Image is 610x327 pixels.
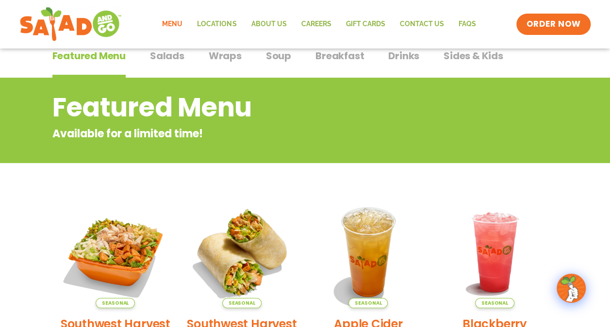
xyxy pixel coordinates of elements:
[315,49,364,63] span: Breakfast
[52,126,480,142] p: Available for a limited time!
[52,45,558,78] div: Tabbed content
[19,5,122,44] img: new-SAG-logo-768×292
[313,196,425,308] img: Product photo for Apple Cider Lemonade
[52,49,126,63] span: Featured Menu
[338,13,392,35] a: GIFT CARDS
[209,49,242,63] span: Wraps
[52,88,480,127] h2: Featured Menu
[444,49,503,63] span: Sides & Kids
[244,13,294,35] a: About Us
[186,196,298,308] img: Product photo for Southwest Harvest Wrap
[475,298,514,308] span: Seasonal
[558,275,585,302] img: wpChatIcon
[155,13,483,35] nav: Menu
[451,13,483,35] a: FAQs
[222,298,262,308] span: Seasonal
[266,49,291,63] span: Soup
[96,298,135,308] span: Seasonal
[150,49,184,63] span: Salads
[190,13,244,35] a: Locations
[348,298,388,308] span: Seasonal
[294,13,338,35] a: Careers
[439,196,551,308] img: Product photo for Blackberry Bramble Lemonade
[155,13,190,35] a: Menu
[388,49,419,63] span: Drinks
[526,18,580,30] span: ORDER NOW
[60,196,172,308] img: Product photo for Southwest Harvest Salad
[392,13,451,35] a: Contact Us
[516,14,590,35] a: ORDER NOW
